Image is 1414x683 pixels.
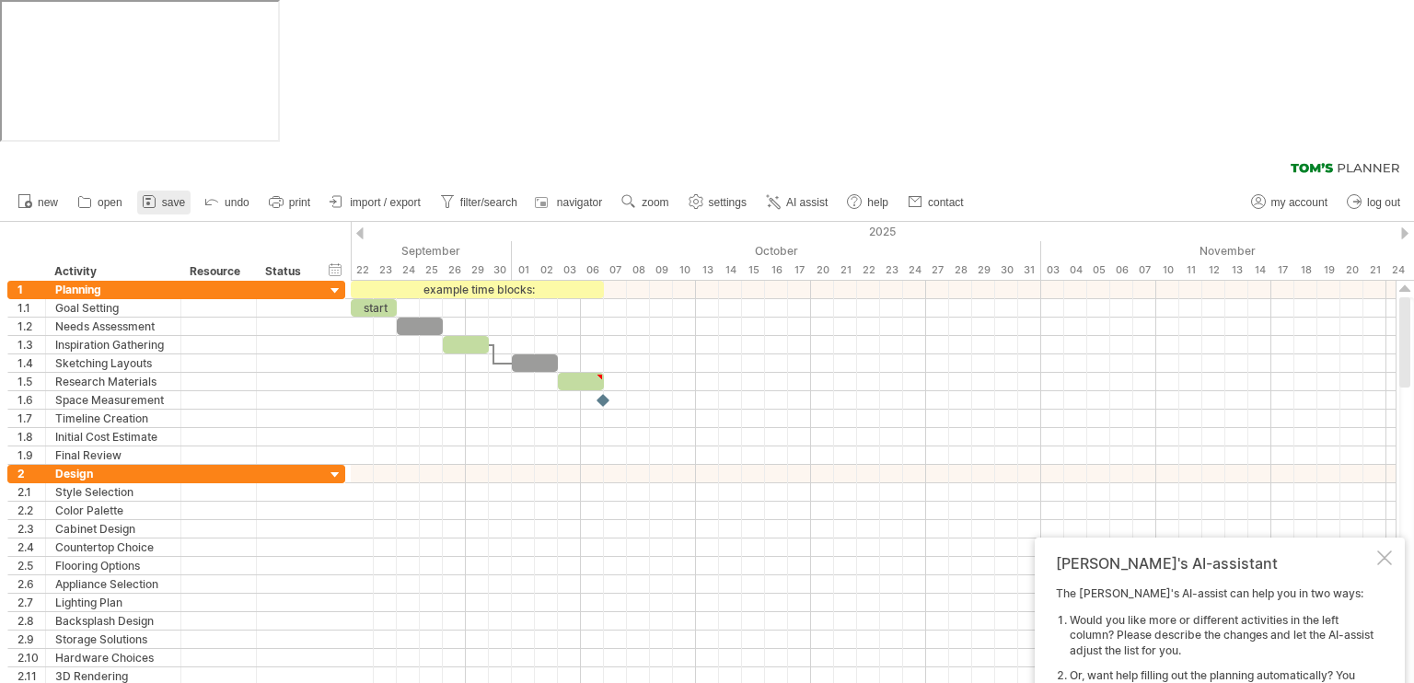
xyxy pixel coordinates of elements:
[903,191,969,214] a: contact
[55,446,171,464] div: Final Review
[55,318,171,335] div: Needs Assessment
[1018,260,1041,280] div: Friday, 31 October 2025
[55,354,171,372] div: Sketching Layouts
[55,373,171,390] div: Research Materials
[200,191,255,214] a: undo
[17,446,45,464] div: 1.9
[811,260,834,280] div: Monday, 20 October 2025
[350,196,421,209] span: import / export
[17,373,45,390] div: 1.5
[1340,260,1363,280] div: Thursday, 20 November 2025
[162,196,185,209] span: save
[435,191,523,214] a: filter/search
[55,520,171,538] div: Cabinet Design
[265,262,306,281] div: Status
[742,260,765,280] div: Wednesday, 15 October 2025
[512,260,535,280] div: Wednesday, 1 October 2025
[17,557,45,574] div: 2.5
[1070,613,1373,659] li: Would you like more or different activities in the left column? Please describe the changes and l...
[55,631,171,648] div: Storage Solutions
[1271,196,1327,209] span: my account
[190,262,246,281] div: Resource
[264,191,316,214] a: print
[867,196,888,209] span: help
[557,196,602,209] span: navigator
[55,465,171,482] div: Design
[1110,260,1133,280] div: Thursday, 6 November 2025
[55,502,171,519] div: Color Palette
[73,191,128,214] a: open
[55,575,171,593] div: Appliance Selection
[842,191,894,214] a: help
[17,281,45,298] div: 1
[397,260,420,280] div: Wednesday, 24 September 2025
[17,354,45,372] div: 1.4
[489,260,512,280] div: Tuesday, 30 September 2025
[581,260,604,280] div: Monday, 6 October 2025
[627,260,650,280] div: Wednesday, 8 October 2025
[17,502,45,519] div: 2.2
[17,649,45,666] div: 2.10
[1386,260,1409,280] div: Monday, 24 November 2025
[55,557,171,574] div: Flooring Options
[460,196,517,209] span: filter/search
[834,260,857,280] div: Tuesday, 21 October 2025
[1056,554,1373,573] div: [PERSON_NAME]'s AI-assistant
[1363,260,1386,280] div: Friday, 21 November 2025
[1225,260,1248,280] div: Thursday, 13 November 2025
[535,260,558,280] div: Thursday, 2 October 2025
[903,260,926,280] div: Friday, 24 October 2025
[466,260,489,280] div: Monday, 29 September 2025
[98,196,122,209] span: open
[1271,260,1294,280] div: Monday, 17 November 2025
[55,281,171,298] div: Planning
[225,196,249,209] span: undo
[17,428,45,446] div: 1.8
[54,262,170,281] div: Activity
[673,260,696,280] div: Friday, 10 October 2025
[289,196,310,209] span: print
[374,260,397,280] div: Tuesday, 23 September 2025
[137,191,191,214] a: save
[13,191,64,214] a: new
[1294,260,1317,280] div: Tuesday, 18 November 2025
[1064,260,1087,280] div: Tuesday, 4 November 2025
[617,191,674,214] a: zoom
[650,260,673,280] div: Thursday, 9 October 2025
[17,520,45,538] div: 2.3
[55,428,171,446] div: Initial Cost Estimate
[17,318,45,335] div: 1.2
[17,594,45,611] div: 2.7
[55,483,171,501] div: Style Selection
[55,391,171,409] div: Space Measurement
[786,196,828,209] span: AI assist
[351,260,374,280] div: Monday, 22 September 2025
[443,260,466,280] div: Friday, 26 September 2025
[55,299,171,317] div: Goal Setting
[1179,260,1202,280] div: Tuesday, 11 November 2025
[972,260,995,280] div: Wednesday, 29 October 2025
[1246,191,1333,214] a: my account
[765,260,788,280] div: Thursday, 16 October 2025
[558,260,581,280] div: Friday, 3 October 2025
[512,241,1041,260] div: October 2025
[1087,260,1110,280] div: Wednesday, 5 November 2025
[928,196,964,209] span: contact
[17,336,45,353] div: 1.3
[17,299,45,317] div: 1.1
[1367,196,1400,209] span: log out
[1133,260,1156,280] div: Friday, 7 November 2025
[55,538,171,556] div: Countertop Choice
[17,575,45,593] div: 2.6
[995,260,1018,280] div: Thursday, 30 October 2025
[604,260,627,280] div: Tuesday, 7 October 2025
[38,196,58,209] span: new
[55,336,171,353] div: Inspiration Gathering
[926,260,949,280] div: Monday, 27 October 2025
[532,191,608,214] a: navigator
[719,260,742,280] div: Tuesday, 14 October 2025
[1202,260,1225,280] div: Wednesday, 12 November 2025
[17,465,45,482] div: 2
[351,281,604,298] div: example time blocks:
[17,631,45,648] div: 2.9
